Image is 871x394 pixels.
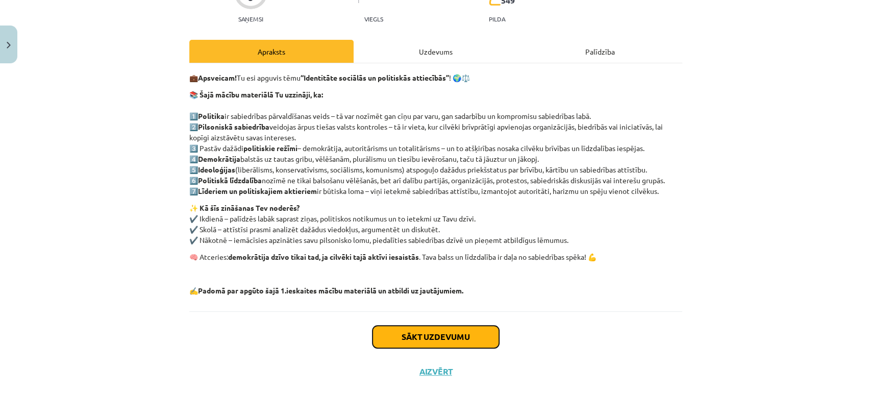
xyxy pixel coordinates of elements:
[189,89,682,196] p: 1️⃣ ir sabiedrības pārvaldīšanas veids – tā var nozīmēt gan cīņu par varu, gan sadarbību un kompr...
[189,203,682,245] p: ✔️ Ikdienā – palīdzēs labāk saprast ziņas, politiskos notikumus un to ietekmi uz Tavu dzīvi. ✔️ S...
[198,165,235,174] strong: Ideoloģijas
[228,252,419,261] strong: demokrātija dzīvo tikai tad, ja cilvēki tajā aktīvi iesaistās
[198,154,240,163] strong: Demokrātija
[372,326,499,348] button: Sākt uzdevumu
[189,203,300,212] strong: ✨ Kā šīs zināšanas Tev noderēs?
[234,15,267,22] p: Saņemsi
[198,111,225,120] strong: Politika
[189,40,354,63] div: Apraksts
[189,252,682,262] p: 🧠 Atceries: . Tava balss un līdzdalība ir daļa no sabiedrības spēka! 💪
[198,186,317,195] strong: Līderiem un politiskajiem aktieriem
[198,176,262,185] strong: Politiskā līdzdalība
[189,286,463,295] strong: ✍️Padomā par apgūto šajā 1.ieskaites mācību materiālā un atbildi uz jautājumiem.
[518,40,682,63] div: Palīdzība
[416,366,455,377] button: Aizvērt
[364,15,383,22] p: Viegls
[189,72,682,83] p: 💼 Tu esi apguvis tēmu ! 🌍⚖️
[198,73,237,82] strong: Apsveicam!
[354,40,518,63] div: Uzdevums
[243,143,297,153] strong: politiskie režīmi
[489,15,505,22] p: pilda
[198,122,269,131] strong: Pilsoniskā sabiedrība
[189,90,323,99] strong: 📚 Šajā mācību materiālā Tu uzzināji, ka:
[7,42,11,48] img: icon-close-lesson-0947bae3869378f0d4975bcd49f059093ad1ed9edebbc8119c70593378902aed.svg
[301,73,449,82] strong: “Identitāte sociālās un politiskās attiecībās”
